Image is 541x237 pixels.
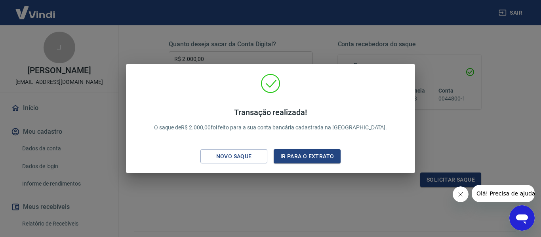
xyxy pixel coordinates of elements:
[154,108,387,132] p: O saque de R$ 2.000,00 foi feito para a sua conta bancária cadastrada na [GEOGRAPHIC_DATA].
[154,108,387,117] h4: Transação realizada!
[200,149,267,164] button: Novo saque
[453,186,469,202] iframe: Fechar mensagem
[472,185,535,202] iframe: Mensagem da empresa
[274,149,341,164] button: Ir para o extrato
[5,6,67,12] span: Olá! Precisa de ajuda?
[207,152,261,161] div: Novo saque
[509,205,535,231] iframe: Botão para abrir a janela de mensagens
